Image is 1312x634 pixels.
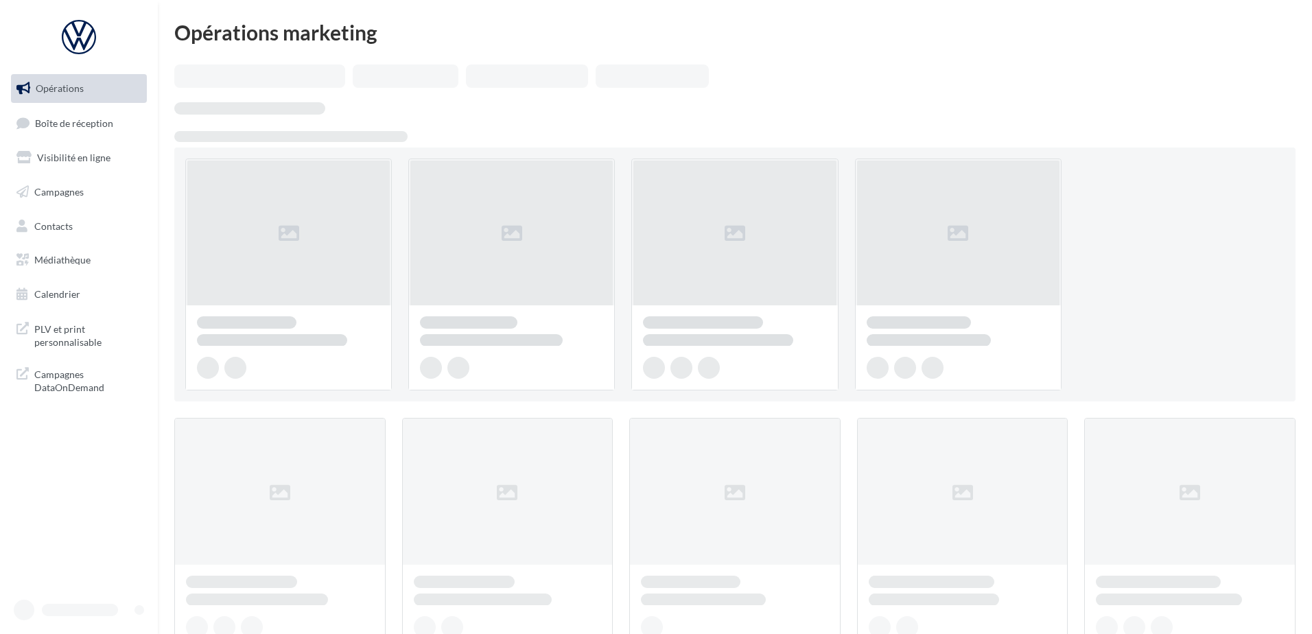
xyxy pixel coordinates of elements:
a: Contacts [8,212,150,241]
span: Opérations [36,82,84,94]
span: Boîte de réception [35,117,113,128]
a: PLV et print personnalisable [8,314,150,355]
a: Boîte de réception [8,108,150,138]
span: Campagnes [34,186,84,198]
span: Contacts [34,220,73,231]
a: Calendrier [8,280,150,309]
span: Visibilité en ligne [37,152,110,163]
div: Opérations marketing [174,22,1296,43]
a: Campagnes [8,178,150,207]
a: Campagnes DataOnDemand [8,360,150,400]
span: Campagnes DataOnDemand [34,365,141,395]
a: Visibilité en ligne [8,143,150,172]
span: Calendrier [34,288,80,300]
a: Médiathèque [8,246,150,274]
span: PLV et print personnalisable [34,320,141,349]
a: Opérations [8,74,150,103]
span: Médiathèque [34,254,91,266]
